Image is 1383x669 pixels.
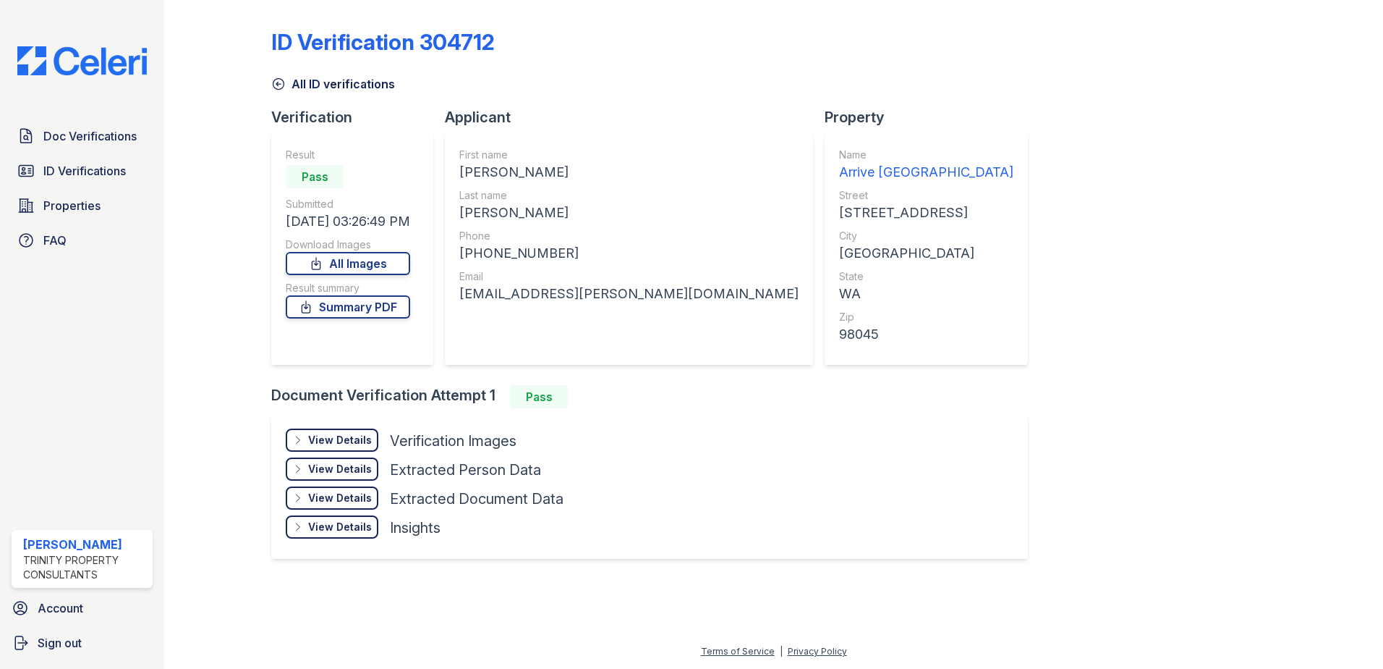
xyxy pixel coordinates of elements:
div: [PERSON_NAME] [459,162,799,182]
div: Submitted [286,197,410,211]
div: Applicant [445,107,825,127]
div: Street [839,188,1013,203]
div: Pass [286,165,344,188]
span: Properties [43,197,101,214]
div: Pass [510,385,568,408]
div: Phone [459,229,799,243]
div: Insights [390,518,441,538]
a: All ID verifications [271,75,395,93]
div: Result [286,148,410,162]
div: ID Verification 304712 [271,29,495,55]
div: 98045 [839,324,1013,345]
div: First name [459,148,799,162]
a: All Images [286,252,410,275]
div: [GEOGRAPHIC_DATA] [839,243,1013,264]
span: ID Verifications [43,162,126,180]
div: View Details [308,491,372,505]
a: Summary PDF [286,295,410,319]
div: Email [459,269,799,284]
div: Arrive [GEOGRAPHIC_DATA] [839,162,1013,182]
div: Verification Images [390,431,516,451]
span: Account [38,599,83,617]
div: Extracted Person Data [390,460,541,480]
div: Verification [271,107,445,127]
div: Document Verification Attempt 1 [271,385,1039,408]
div: State [839,269,1013,284]
div: Zip [839,310,1013,324]
div: [DATE] 03:26:49 PM [286,211,410,232]
a: Account [6,594,158,623]
span: FAQ [43,232,67,249]
div: [PHONE_NUMBER] [459,243,799,264]
span: Sign out [38,634,82,652]
div: View Details [308,462,372,476]
div: | [780,646,783,657]
div: View Details [308,520,372,534]
a: Doc Verifications [12,122,153,151]
a: Privacy Policy [788,646,847,657]
a: Properties [12,191,153,220]
div: [EMAIL_ADDRESS][PERSON_NAME][DOMAIN_NAME] [459,284,799,304]
div: [PERSON_NAME] [459,203,799,223]
div: Trinity Property Consultants [23,553,147,582]
div: City [839,229,1013,243]
span: Doc Verifications [43,127,137,145]
div: Last name [459,188,799,203]
div: Name [839,148,1013,162]
a: Terms of Service [701,646,775,657]
a: FAQ [12,226,153,255]
div: Result summary [286,281,410,295]
div: View Details [308,433,372,447]
div: [STREET_ADDRESS] [839,203,1013,223]
div: [PERSON_NAME] [23,536,147,553]
div: Download Images [286,237,410,252]
div: WA [839,284,1013,304]
a: Name Arrive [GEOGRAPHIC_DATA] [839,148,1013,182]
img: CE_Logo_Blue-a8612792a0a2168367f1c8372b55b34899dd931a85d93a1a3d3e32e68fde9ad4.png [6,46,158,75]
div: Property [825,107,1039,127]
a: ID Verifications [12,156,153,185]
a: Sign out [6,628,158,657]
div: Extracted Document Data [390,489,563,509]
